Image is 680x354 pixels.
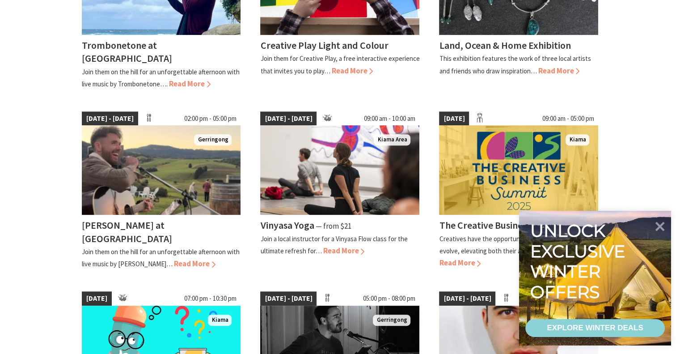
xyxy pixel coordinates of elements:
span: Read More [538,66,579,76]
p: Creatives have the opportunity to connect, learn, and evolve, elevating both their artistic pursu... [439,235,589,255]
img: Three participants sit on their yoga mat in the Art Museum stretching with paintings behind [260,125,419,215]
span: Kiama Area [374,134,410,145]
span: 09:00 am - 10:00 am [359,111,419,126]
img: creative Business Summit [439,125,598,215]
span: [DATE] - [DATE] [260,111,317,126]
span: 02:00 pm - 05:00 pm [179,111,241,126]
span: Kiama [208,315,232,326]
span: 05:00 pm - 08:00 pm [358,291,419,306]
p: Join a local instructor for a Vinyasa Flow class for the ultimate refresh for… [260,235,407,255]
h4: The Creative Business Summit [439,219,566,231]
span: [DATE] - [DATE] [439,291,495,306]
a: [DATE] - [DATE] 02:00 pm - 05:00 pm James Burton Gerringong [PERSON_NAME] at [GEOGRAPHIC_DATA] Jo... [82,111,241,270]
span: Gerringong [373,315,410,326]
h4: Trombonetone at [GEOGRAPHIC_DATA] [82,39,172,64]
span: [DATE] [82,291,112,306]
span: [DATE] - [DATE] [82,111,138,126]
a: [DATE] - [DATE] 09:00 am - 10:00 am Three participants sit on their yoga mat in the Art Museum st... [260,111,419,270]
div: EXPLORE WINTER DEALS [547,319,643,337]
span: 07:00 pm - 10:30 pm [179,291,241,306]
span: Read More [439,258,481,268]
span: [DATE] - [DATE] [260,291,317,306]
span: Read More [169,79,211,89]
h4: Creative Play Light and Colour [260,39,388,51]
span: Read More [331,66,373,76]
p: Join them on the hill for an unforgettable afternoon with live music by Trombonetone…. [82,68,240,88]
a: [DATE] 09:00 am - 05:00 pm creative Business Summit Kiama The Creative Business Summit Creatives ... [439,111,598,270]
a: EXPLORE WINTER DEALS [525,319,665,337]
p: Join them on the hill for an unforgettable afternoon with live music by [PERSON_NAME]… [82,247,240,268]
p: This exhibition features the work of three local artists and friends who draw inspiration… [439,54,591,75]
h4: Vinyasa Yoga [260,219,314,231]
h4: [PERSON_NAME] at [GEOGRAPHIC_DATA] [82,219,172,244]
img: James Burton [82,125,241,215]
span: Gerringong [194,134,232,145]
span: Kiama [566,134,589,145]
span: Read More [323,246,364,256]
h4: Land, Ocean & Home Exhibition [439,39,570,51]
span: Read More [174,259,215,269]
div: Unlock exclusive winter offers [530,221,629,302]
span: ⁠— from $21 [315,221,351,231]
span: 09:00 am - 05:00 pm [537,111,598,126]
p: Join them for Creative Play, a free interactive experience that invites you to play… [260,54,419,75]
span: [DATE] [439,111,469,126]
